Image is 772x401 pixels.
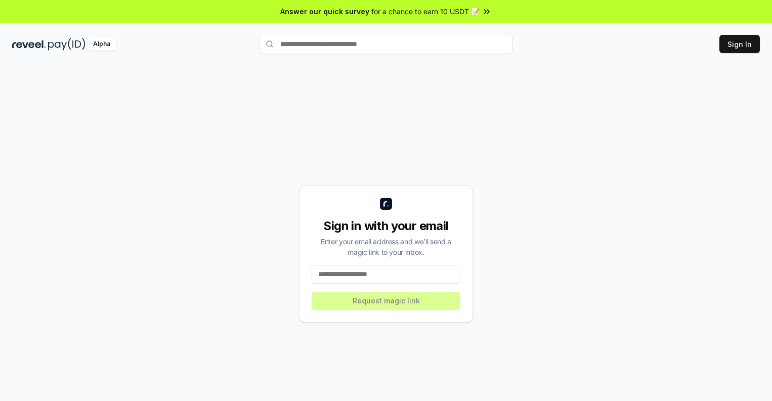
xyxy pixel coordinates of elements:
[88,38,116,51] div: Alpha
[380,198,392,210] img: logo_small
[48,38,85,51] img: pay_id
[12,38,46,51] img: reveel_dark
[280,6,369,17] span: Answer our quick survey
[371,6,480,17] span: for a chance to earn 10 USDT 📝
[312,218,460,234] div: Sign in with your email
[719,35,760,53] button: Sign In
[312,236,460,257] div: Enter your email address and we’ll send a magic link to your inbox.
